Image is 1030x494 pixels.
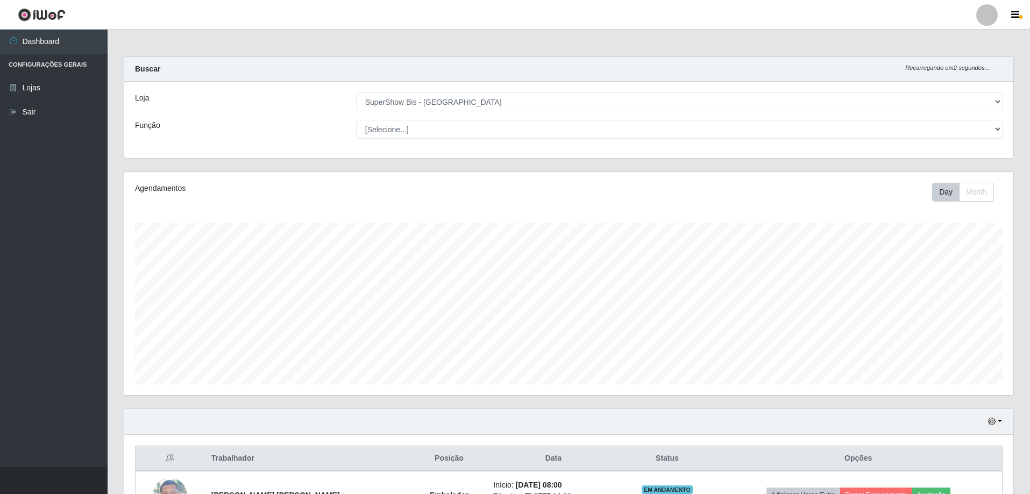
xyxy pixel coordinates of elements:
label: Loja [135,92,149,104]
th: Trabalhador [205,446,411,471]
div: First group [932,183,994,202]
button: Month [959,183,994,202]
i: Recarregando em 2 segundos... [905,65,990,71]
strong: Buscar [135,65,160,73]
div: Agendamentos [135,183,487,194]
button: Day [932,183,960,202]
th: Posição [411,446,487,471]
span: EM ANDAMENTO [642,485,693,494]
th: Opções [714,446,1002,471]
th: Status [620,446,714,471]
label: Função [135,120,160,131]
div: Toolbar with button groups [932,183,1003,202]
th: Data [487,446,620,471]
time: [DATE] 08:00 [516,481,562,489]
li: Início: [493,479,613,491]
img: CoreUI Logo [18,8,66,22]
